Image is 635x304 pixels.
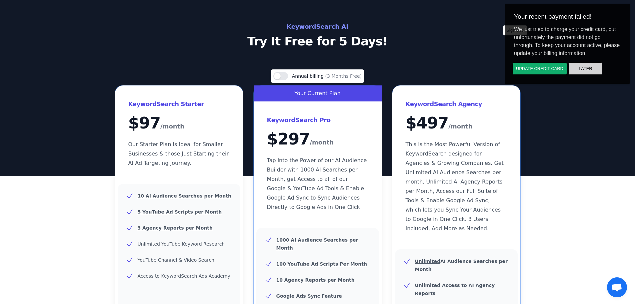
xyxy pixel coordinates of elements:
span: /month [448,121,472,132]
b: Unlimited Access to AI Agency Reports [415,283,495,296]
span: Unlimited YouTube Keyword Research [138,241,225,247]
span: Our Starter Plan is Ideal for Smaller Businesses & those Just Starting their AI Ad Targeting Jour... [128,141,229,166]
span: Tap into the Power of our AI Audience Builder with 1000 AI Searches per Month, get Access to all ... [267,157,367,210]
b: Google Ads Sync Feature [276,293,342,299]
p: Try It Free for 5 Days! [168,35,467,48]
span: This is the Most Powerful Version of KeywordSearch designed for Agencies & Growing Companies. Get... [406,141,504,232]
button: Update credit card [7,62,62,75]
span: /month [310,137,334,148]
u: 5 YouTube Ad Scripts per Month [138,209,222,215]
u: 100 YouTube Ad Scripts Per Month [276,261,367,267]
span: YouTube Channel & Video Search [138,257,214,263]
button: Later [63,62,97,75]
u: 10 Agency Reports per Month [276,277,355,283]
u: 10 AI Audience Searches per Month [138,193,231,199]
u: 3 Agency Reports per Month [138,225,213,231]
span: /month [160,121,184,132]
h2: KeywordSearch AI [168,21,467,32]
span: Access to KeywordSearch Ads Academy [138,273,230,279]
div: $ 297 [267,131,368,148]
u: 1000 AI Audience Searches per Month [276,237,358,251]
div: Your recent payment failed! [4,8,121,20]
span: (3 Months Free) [325,73,362,79]
span: Your Current Plan [294,90,340,96]
h3: KeywordSearch Starter [128,99,230,109]
div: $ 497 [406,115,507,132]
div: We just tried to charge your credit card, but unfortunately the payment did not go through. To ke... [4,20,121,62]
button: Sign out [503,25,527,35]
b: AI Audience Searches per Month [415,259,508,272]
h3: KeywordSearch Agency [406,99,507,109]
u: Unlimited [415,259,441,264]
h3: KeywordSearch Pro [267,115,368,125]
a: Open chat [607,277,627,297]
span: Annual billing [292,73,325,79]
div: $ 97 [128,115,230,132]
